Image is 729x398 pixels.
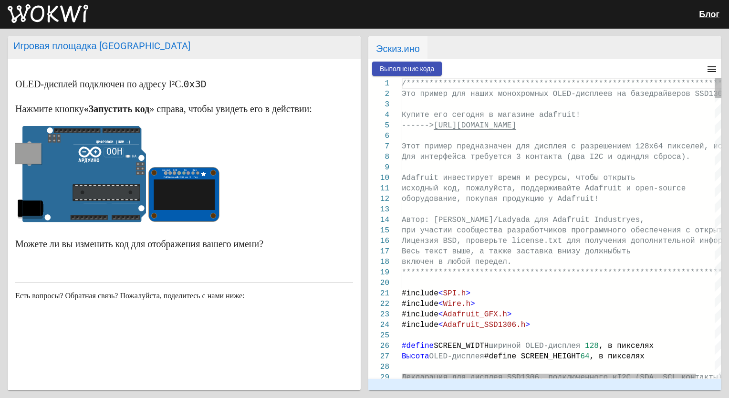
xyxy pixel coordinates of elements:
span: , в пикселях [402,342,654,350]
span: драйверов SSD1306 [649,90,727,98]
div: 6 [368,131,389,141]
mat-icon: menu [706,63,718,75]
div: 23 [368,309,389,320]
button: Выполнение кода [372,62,442,76]
div: 18 [368,257,389,267]
span: 64 [580,352,589,361]
span: #include [402,289,470,298]
span: < [438,300,443,308]
span: < [438,321,443,329]
div: 4 [368,110,389,120]
div: 10 [368,173,389,183]
span: Высота [402,352,429,361]
span: SPI.h [443,289,466,298]
span: Adafruit_SSD1306.h [443,321,525,329]
span: Adafruit инвестирует время и ресурсы, чтобы открыть [402,174,635,182]
span: Весь текст выше, а также заставка внизу должны [402,247,613,256]
span: tryes, [617,216,645,224]
span: Декларация для дисплея SSD1306, подключенного к [402,373,617,382]
span: Для интерфейса требуется 3 контакта (два I2C и один [402,153,635,161]
span: > [525,321,530,329]
div: 25 [368,330,389,341]
div: 24 [368,320,389,330]
div: 15 [368,225,389,236]
span: #include [402,321,530,329]
div: 22 [368,299,389,309]
span: #define SCREEN_HEIGHT [484,352,581,361]
p: Нажмите кнопку » справа, чтобы увидеть его в действии: [15,101,353,116]
div: 1 [368,78,389,89]
span: Это пример для наших монохромных OLED-дисплеев на базе [402,90,649,98]
div: 2 [368,89,389,99]
strong: «Запустить код [84,104,150,114]
span: Wire.h [443,300,470,308]
span: OLED-дисплея [429,352,484,361]
span: I2C (SDA, SCL контакты) [617,373,722,382]
div: 20 [368,278,389,288]
div: 29 [368,372,389,383]
div: 5 [368,120,389,131]
div: 3 [368,99,389,110]
span: оборудование, покупая продукцию у Adafruit! [402,195,599,203]
div: 21 [368,288,389,299]
span: шириной OLED-дисплея [489,342,580,350]
span: , в пикселях [402,352,645,361]
div: 16 [368,236,389,246]
code: 0x3D [184,78,207,90]
div: 9 [368,162,389,173]
span: #include [402,310,511,319]
img: Вокви [8,4,88,23]
div: 7 [368,141,389,152]
div: 12 [368,194,389,204]
span: rce [672,184,686,193]
div: 28 [368,362,389,372]
span: #define [402,342,434,350]
span: Автор: [PERSON_NAME]/Ladyada для Adafruit Indus [402,216,617,224]
div: 14 [368,215,389,225]
a: Блог [699,9,719,19]
span: > [507,310,512,319]
div: 11 [368,183,389,194]
span: быть [613,247,631,256]
div: 26 [368,341,389,351]
font: Игровая площадка [GEOGRAPHIC_DATA] [13,40,190,52]
span: исходный код, пожалуйста, поддерживайте Adafruit и open-sou [402,184,672,193]
div: 13 [368,204,389,215]
span: Adafruit_GFX.h [443,310,507,319]
span: Эскиз.ино [368,36,427,59]
span: включен в любой передел. [402,258,511,266]
span: [URL][DOMAIN_NAME] [434,121,516,130]
span: Есть вопросы? Обратная связь? Пожалуйста, поделитесь с нами ниже: [15,292,245,300]
font: OLED-дисплей подключен по адресу I²C. [15,79,184,89]
span: < [438,289,443,298]
span: #include [402,300,475,308]
div: 8 [368,152,389,162]
span: Купите его сегодня в магазине adafruit! [402,111,580,119]
span: > [466,289,470,298]
div: 17 [368,246,389,257]
span: < [438,310,443,319]
div: 19 [368,267,389,278]
span: SCREEN_WIDTH [434,342,489,350]
span: > [470,300,475,308]
span: 128 [585,342,599,350]
span: Выполнение кода [380,65,434,73]
p: Можете ли вы изменить код для отображения вашего имени? [15,236,353,251]
span: ------> [402,121,434,130]
span: для сброса). [635,153,690,161]
div: 27 [368,351,389,362]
